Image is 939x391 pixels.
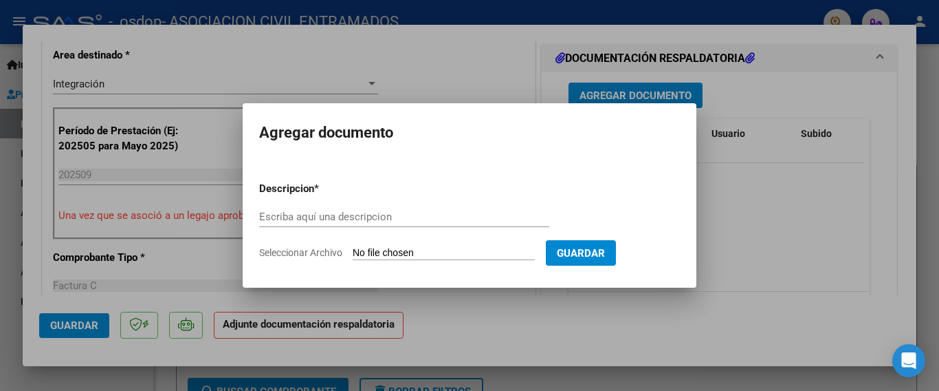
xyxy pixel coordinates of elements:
[259,181,386,197] p: Descripcion
[259,247,342,258] span: Seleccionar Archivo
[546,240,616,266] button: Guardar
[892,344,925,377] div: Open Intercom Messenger
[259,120,680,146] h2: Agregar documento
[557,247,605,260] span: Guardar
